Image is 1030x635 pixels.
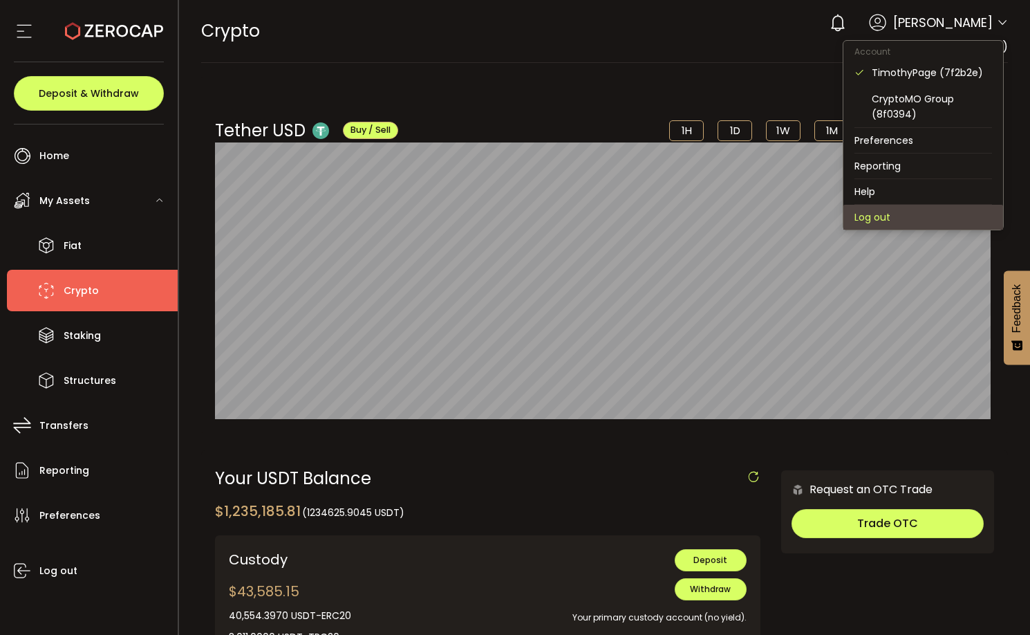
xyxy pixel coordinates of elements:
[843,154,1003,178] li: Reporting
[39,416,88,436] span: Transfers
[675,549,747,571] button: Deposit
[64,371,116,391] span: Structures
[1004,270,1030,365] button: Feedback - Show survey
[343,122,398,139] button: Buy / Sell
[884,39,1008,55] span: TimothyPage (7f2b2e)
[39,89,139,98] span: Deposit & Withdraw
[718,120,752,141] li: 1D
[843,46,901,57] span: Account
[39,191,90,211] span: My Assets
[64,281,99,301] span: Crypto
[229,549,436,570] div: Custody
[893,13,993,32] span: [PERSON_NAME]
[843,179,1003,204] li: Help
[350,124,391,136] span: Buy / Sell
[675,578,747,600] button: Withdraw
[669,120,704,141] li: 1H
[215,470,760,487] div: Your USDT Balance
[64,236,82,256] span: Fiat
[857,515,918,531] span: Trade OTC
[693,554,727,566] span: Deposit
[792,509,984,538] button: Trade OTC
[14,76,164,111] button: Deposit & Withdraw
[302,506,404,519] span: (1234625.9045 USDT)
[39,506,100,526] span: Preferences
[690,583,731,595] span: Withdraw
[64,326,101,346] span: Staking
[792,484,804,496] img: 6nGpN7MZ9FLuBP83NiajKbTRY4UzlzQtBKtCrLLspmCkSvCZHBKvY3NxgQaT5JnOQREvtQ257bXeeSTueZfAPizblJ+Fe8JwA...
[781,481,933,498] div: Request an OTC Trade
[843,128,1003,153] li: Preferences
[872,65,992,80] div: TimothyPage (7f2b2e)
[215,118,398,142] div: Tether USD
[229,609,351,623] div: 40,554.3970 USDT-ERC20
[39,561,77,581] span: Log out
[1011,284,1023,333] span: Feedback
[872,91,992,122] div: CryptoMO Group (8f0394)
[843,205,1003,230] li: Log out
[215,501,404,522] div: $1,235,185.81
[961,569,1030,635] iframe: Chat Widget
[39,461,89,481] span: Reporting
[456,600,747,625] div: Your primary custody account (no yield).
[814,120,849,141] li: 1M
[766,120,800,141] li: 1W
[201,19,260,43] span: Crypto
[39,146,69,166] span: Home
